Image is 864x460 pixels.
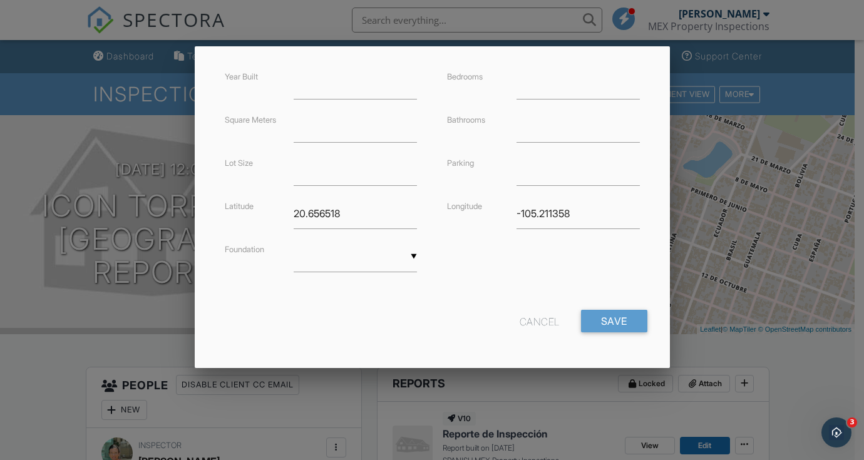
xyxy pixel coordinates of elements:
input: Save [581,310,647,332]
label: Parking [447,158,474,168]
label: Bathrooms [447,115,485,125]
label: Square Meters [225,115,276,125]
label: Foundation [225,245,264,254]
span: 3 [847,417,857,427]
label: Lot Size [225,158,253,168]
div: Cancel [520,310,560,332]
label: Bedrooms [447,72,483,81]
label: Latitude [225,202,254,211]
label: Longitude [447,202,482,211]
iframe: Intercom live chat [821,417,851,447]
label: Year Built [225,72,258,81]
